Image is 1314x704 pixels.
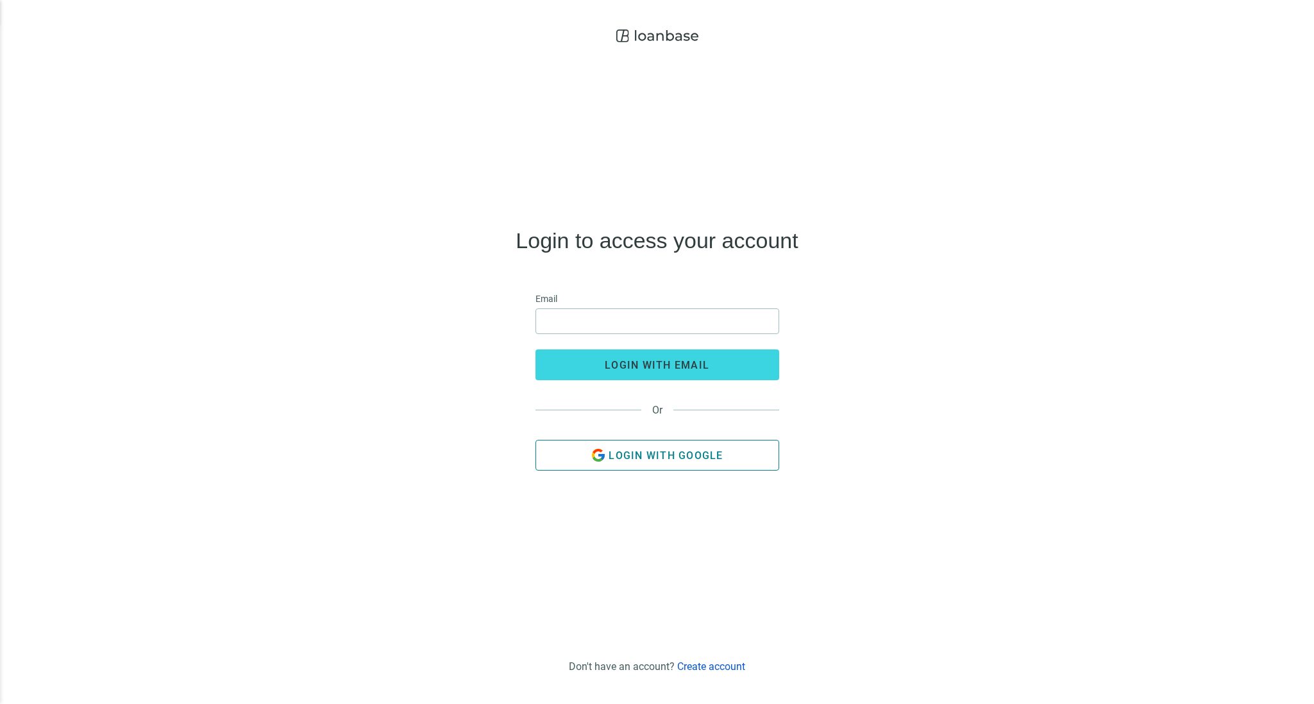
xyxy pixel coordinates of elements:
span: Email [535,292,557,306]
h4: Login to access your account [516,230,798,251]
button: Login with Google [535,440,779,471]
a: Create account [677,660,745,673]
span: login with email [605,359,709,371]
span: Login with Google [609,449,723,462]
button: login with email [535,349,779,380]
span: Or [641,404,673,416]
div: Don't have an account? [569,660,745,673]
